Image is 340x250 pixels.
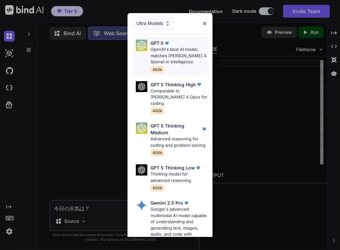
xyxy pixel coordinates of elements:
[164,40,170,46] img: premium
[183,200,189,206] img: premium
[133,16,174,30] div: Ultra Models
[151,107,164,114] span: 400k
[136,199,147,211] img: Pick Models
[165,21,170,26] img: Pick Models
[151,46,207,65] p: OpenAI's best AI model, matches [PERSON_NAME] 4 Sonnet in Intelligence
[136,164,147,176] img: Pick Models
[151,88,207,107] p: Comparable to [PERSON_NAME] 4 Opus for coding
[151,206,207,250] p: Google's advanced multimodal AI model capable of understanding and generating text, images, audio...
[151,66,164,73] span: 400k
[151,81,196,88] p: GPT 5 Thinking High
[151,184,164,191] span: 400k
[195,165,201,171] img: premium
[136,40,147,51] img: Pick Models
[151,164,195,171] p: GPT 5 Thinking Low
[151,136,207,148] p: Advanced reasoning for coding and problem solving
[136,81,147,92] img: Pick Models
[201,126,207,132] img: premium
[151,171,207,184] p: Thinking model for advanced reasoning.
[136,122,147,134] img: Pick Models
[196,81,202,88] img: premium
[151,199,183,206] p: Gemini 2.5 Pro
[151,122,201,136] p: GPT 5 Thinking Medium
[202,21,207,26] img: close
[151,149,164,156] span: 400k
[151,40,164,46] p: GPT 5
